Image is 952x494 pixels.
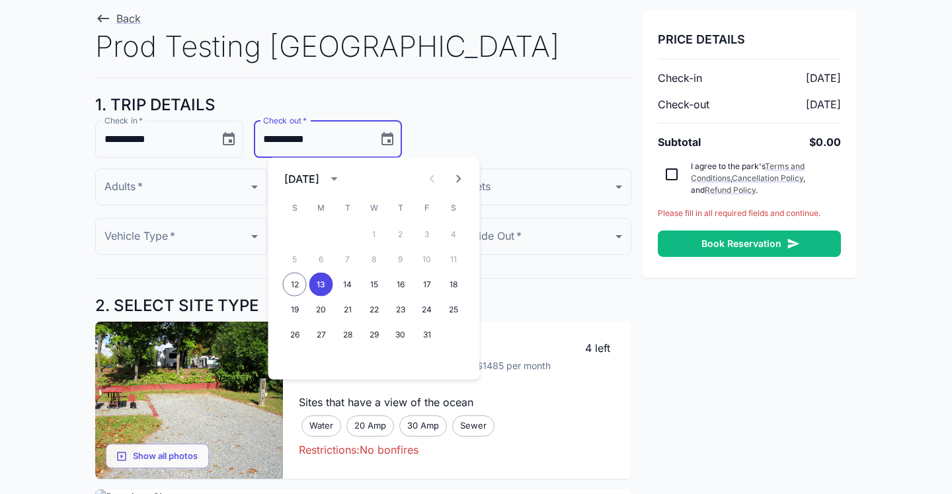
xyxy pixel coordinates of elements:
[809,134,841,150] span: $0.00
[691,161,805,183] a: Terms and Conditions
[336,195,360,221] span: Tuesday
[362,323,386,347] button: 29
[309,323,333,347] button: 27
[658,134,701,150] span: Subtotal
[283,323,307,347] button: 26
[442,273,465,297] button: 18
[389,323,413,347] button: 30
[415,195,439,221] span: Friday
[216,126,242,153] button: Choose date, selected date is Oct 15, 2025
[283,298,307,322] button: 19
[299,394,615,410] p: Sites that have a view of the ocean
[309,273,333,297] button: 13
[309,195,333,221] span: Monday
[415,298,439,322] button: 24
[442,298,465,322] button: 25
[389,273,413,297] button: 16
[658,207,841,220] p: Please fill in all required fields and continue.
[362,298,386,322] button: 22
[415,323,439,347] button: 31
[309,298,333,322] button: 20
[263,115,307,126] label: Check out
[374,126,401,153] button: Choose date, selected date is Oct 13, 2025
[658,70,702,86] span: Check-in
[362,195,386,221] span: Wednesday
[585,341,621,355] span: 4 left
[658,32,841,48] h6: PRICE DETAILS
[347,419,393,433] span: 20 Amp
[362,273,386,297] button: 15
[302,419,340,433] span: Water
[415,273,439,297] button: 17
[806,96,841,112] span: [DATE]
[389,195,413,221] span: Thursday
[389,298,413,322] button: 23
[336,323,360,347] button: 28
[95,88,631,121] h5: 1. TRIP DETAILS
[299,442,615,458] p: Restrictions: No bonfires
[95,26,631,67] h1: Prod Testing [GEOGRAPHIC_DATA]
[283,273,307,297] button: 12
[336,273,360,297] button: 14
[442,195,465,221] span: Saturday
[400,419,446,433] span: 30 Amp
[446,166,472,192] button: Next month
[284,171,319,187] div: [DATE]
[732,173,803,183] a: Cancellation Policy
[104,115,143,126] label: Check in
[658,96,709,112] span: Check-out
[323,168,346,190] button: calendar view is open, switch to year view
[806,70,841,86] span: [DATE]
[283,195,307,221] span: Sunday
[95,12,141,25] a: Back
[95,322,283,479] img: Standard Site
[705,185,756,195] a: Refund Policy
[95,289,631,322] h5: 2. SELECT SITE TYPE
[691,161,807,195] span: I agree to the park's , , and .
[658,230,841,258] button: Book Reservation
[453,419,494,433] span: Sewer
[336,298,360,322] button: 21
[106,444,209,468] button: Show all photos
